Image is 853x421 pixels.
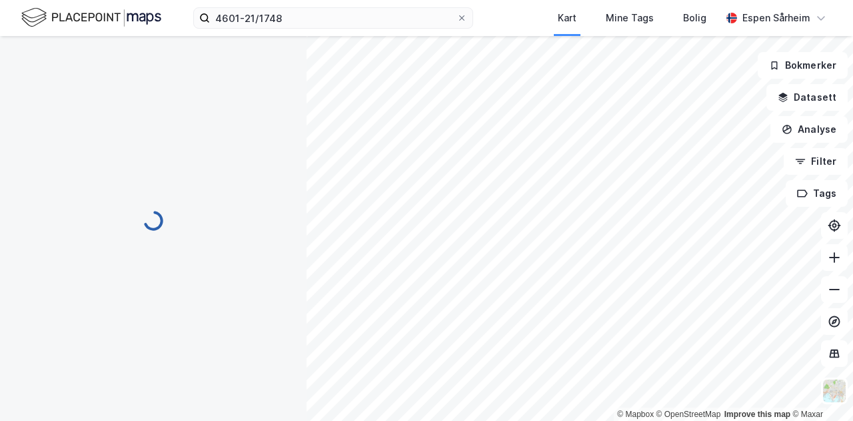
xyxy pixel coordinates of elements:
[724,410,790,419] a: Improve this map
[617,410,654,419] a: Mapbox
[786,357,853,421] div: Kontrollprogram for chat
[210,8,456,28] input: Søk på adresse, matrikkel, gårdeiere, leietakere eller personer
[742,10,810,26] div: Espen Sårheim
[758,52,848,79] button: Bokmerker
[143,210,164,232] img: spinner.a6d8c91a73a9ac5275cf975e30b51cfb.svg
[786,357,853,421] iframe: Chat Widget
[558,10,576,26] div: Kart
[21,6,161,29] img: logo.f888ab2527a4732fd821a326f86c7f29.svg
[784,148,848,175] button: Filter
[770,116,848,143] button: Analyse
[766,84,848,111] button: Datasett
[786,180,848,207] button: Tags
[656,410,721,419] a: OpenStreetMap
[606,10,654,26] div: Mine Tags
[683,10,706,26] div: Bolig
